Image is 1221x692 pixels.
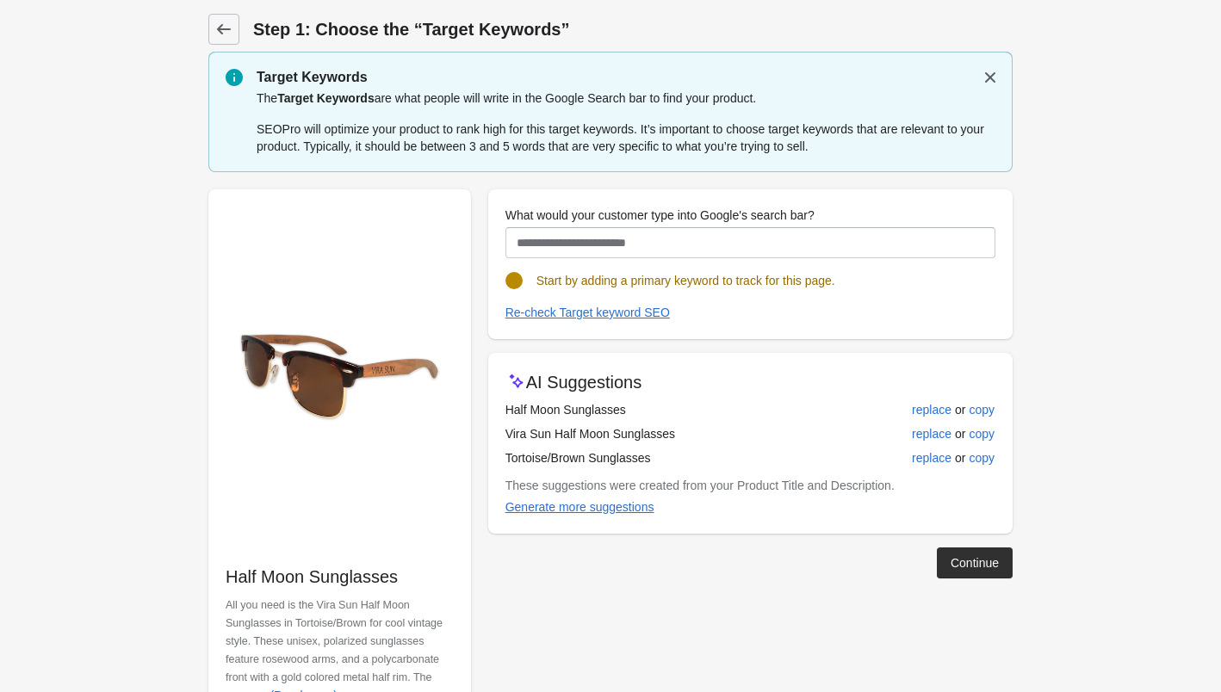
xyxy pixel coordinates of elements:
[962,442,1001,473] button: copy
[257,122,984,153] span: SEOPro will optimize your product to rank high for this target keywords. It’s important to choose...
[905,418,958,449] button: replace
[951,556,999,570] div: Continue
[277,91,375,105] span: Target Keywords
[226,565,454,589] p: Half Moon Sunglasses
[499,297,677,328] button: Re-check Target keyword SEO
[951,425,969,442] span: or
[969,451,995,465] div: copy
[912,451,951,465] div: replace
[912,403,951,417] div: replace
[499,491,661,522] button: Generate more suggestions
[937,547,1013,578] button: Continue
[905,442,958,473] button: replace
[505,398,838,422] td: Half Moon Sunglasses
[969,427,995,441] div: copy
[257,91,756,105] span: The are what people will write in the Google Search bar to find your product.
[951,401,969,418] span: or
[912,427,951,441] div: replace
[505,306,670,319] div: Re-check Target keyword SEO
[905,394,958,425] button: replace
[226,207,454,547] img: vira-sun-half-moon-1.jpg
[505,479,895,492] span: These suggestions were created from your Product Title and Description.
[505,207,815,224] label: What would your customer type into Google's search bar?
[962,394,1001,425] button: copy
[505,500,654,514] div: Generate more suggestions
[257,67,995,88] p: Target Keywords
[969,403,995,417] div: copy
[951,449,969,466] span: or
[253,17,1013,41] h1: Step 1: Choose the “Target Keywords”
[526,370,642,394] p: AI Suggestions
[505,422,838,446] td: Vira Sun Half Moon Sunglasses
[536,274,835,287] span: Start by adding a primary keyword to track for this page.
[505,446,838,470] td: Tortoise/Brown Sunglasses
[962,418,1001,449] button: copy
